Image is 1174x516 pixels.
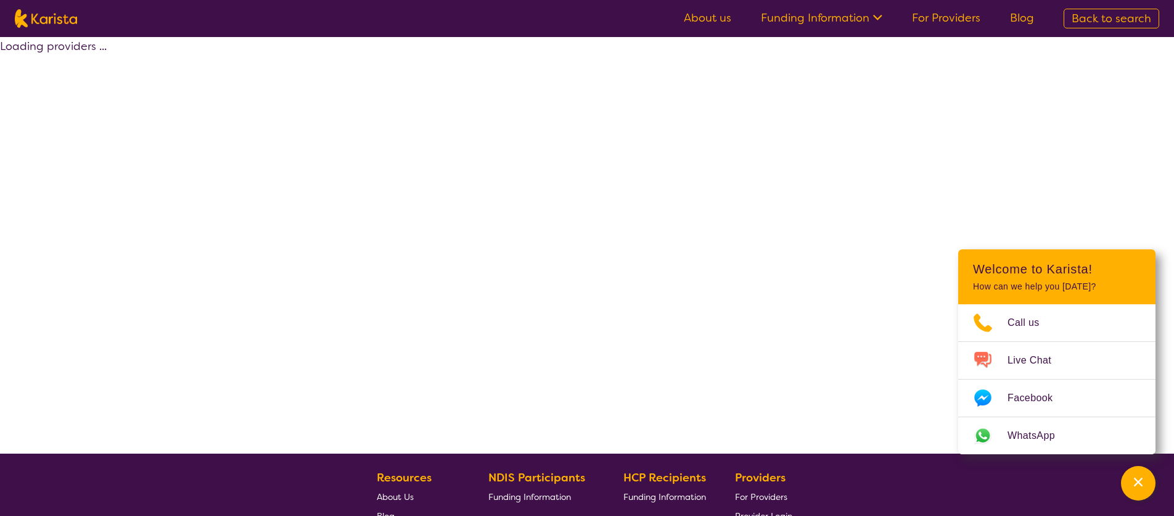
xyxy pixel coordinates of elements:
a: Funding Information [488,487,594,506]
span: Call us [1008,314,1054,332]
b: NDIS Participants [488,470,585,485]
span: WhatsApp [1008,427,1070,445]
span: Live Chat [1008,351,1066,370]
h2: Welcome to Karista! [973,262,1141,277]
b: HCP Recipients [623,470,706,485]
a: Funding Information [761,10,882,25]
div: Channel Menu [958,249,1156,454]
span: About Us [377,491,414,502]
a: About Us [377,487,459,506]
button: Channel Menu [1121,466,1156,501]
span: Funding Information [623,491,706,502]
a: About us [684,10,731,25]
span: Back to search [1072,11,1151,26]
a: For Providers [912,10,980,25]
img: Karista logo [15,9,77,28]
ul: Choose channel [958,304,1156,454]
b: Providers [735,470,786,485]
a: For Providers [735,487,792,506]
b: Resources [377,470,432,485]
a: Funding Information [623,487,706,506]
span: For Providers [735,491,787,502]
span: Funding Information [488,491,571,502]
p: How can we help you [DATE]? [973,281,1141,292]
a: Web link opens in a new tab. [958,417,1156,454]
a: Back to search [1064,9,1159,28]
a: Blog [1010,10,1034,25]
span: Facebook [1008,389,1067,407]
